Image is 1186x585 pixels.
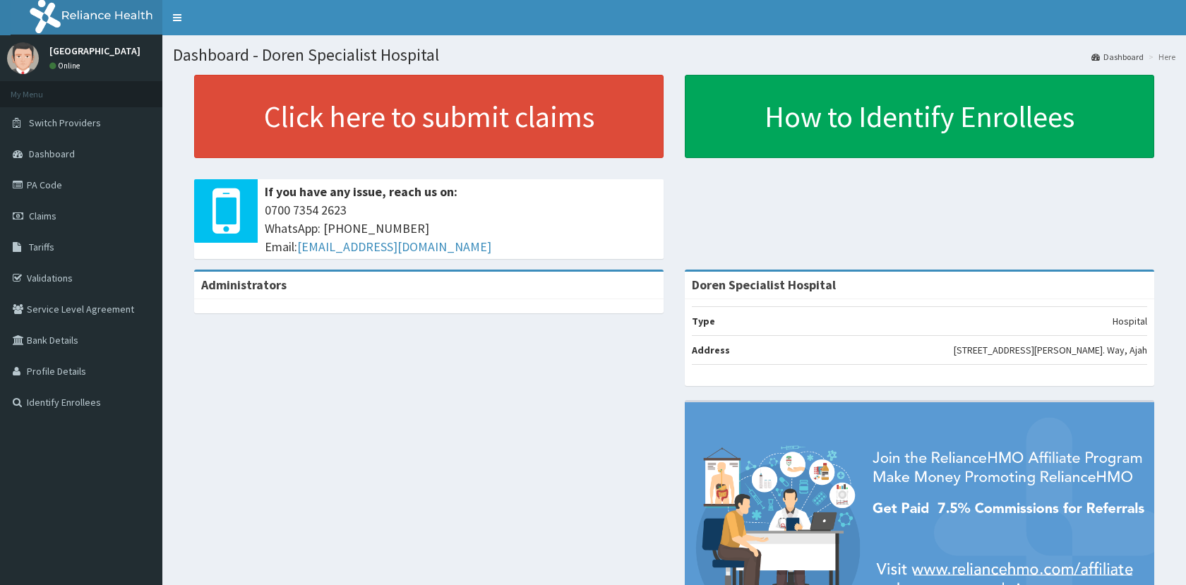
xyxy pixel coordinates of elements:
span: Tariffs [29,241,54,253]
strong: Doren Specialist Hospital [692,277,836,293]
img: User Image [7,42,39,74]
p: [GEOGRAPHIC_DATA] [49,46,140,56]
a: Click here to submit claims [194,75,664,158]
li: Here [1145,51,1175,63]
b: Address [692,344,730,356]
span: 0700 7354 2623 WhatsApp: [PHONE_NUMBER] Email: [265,201,657,255]
span: Claims [29,210,56,222]
h1: Dashboard - Doren Specialist Hospital [173,46,1175,64]
p: Hospital [1113,314,1147,328]
b: Administrators [201,277,287,293]
p: [STREET_ADDRESS][PERSON_NAME]. Way, Ajah [954,343,1147,357]
b: If you have any issue, reach us on: [265,183,457,200]
a: [EMAIL_ADDRESS][DOMAIN_NAME] [297,239,491,255]
b: Type [692,315,715,327]
a: Online [49,61,83,71]
span: Switch Providers [29,116,101,129]
span: Dashboard [29,147,75,160]
a: How to Identify Enrollees [685,75,1154,158]
a: Dashboard [1091,51,1144,63]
